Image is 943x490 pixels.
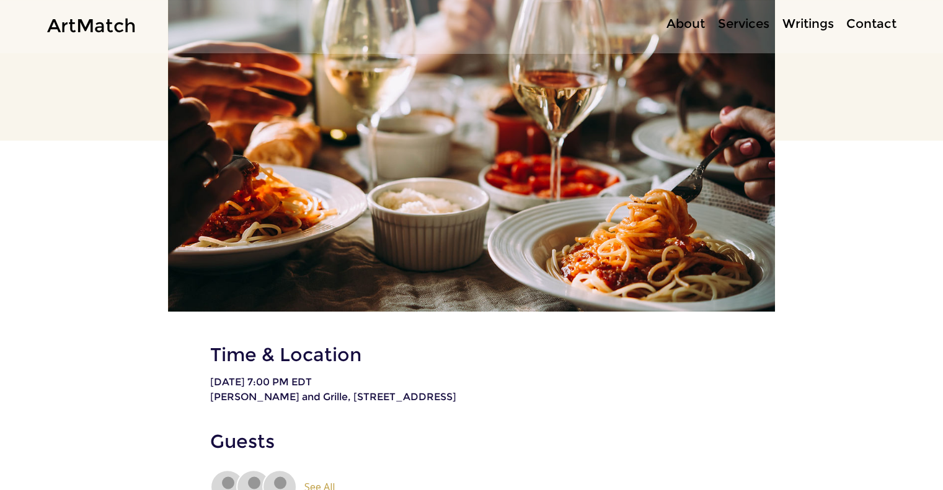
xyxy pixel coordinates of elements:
p: Contact [840,15,903,33]
a: Services [711,15,776,33]
p: [PERSON_NAME] and Grille, [STREET_ADDRESS] [210,391,733,403]
a: About [660,15,711,33]
h2: Guests [210,429,733,453]
h2: Time & Location [210,343,733,367]
a: Writings [776,15,840,33]
p: [DATE] 7:00 PM EDT [210,376,733,388]
a: Contact [840,15,902,33]
a: ArtMatch [47,14,136,37]
nav: Site [621,15,902,33]
p: Services [712,15,776,33]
